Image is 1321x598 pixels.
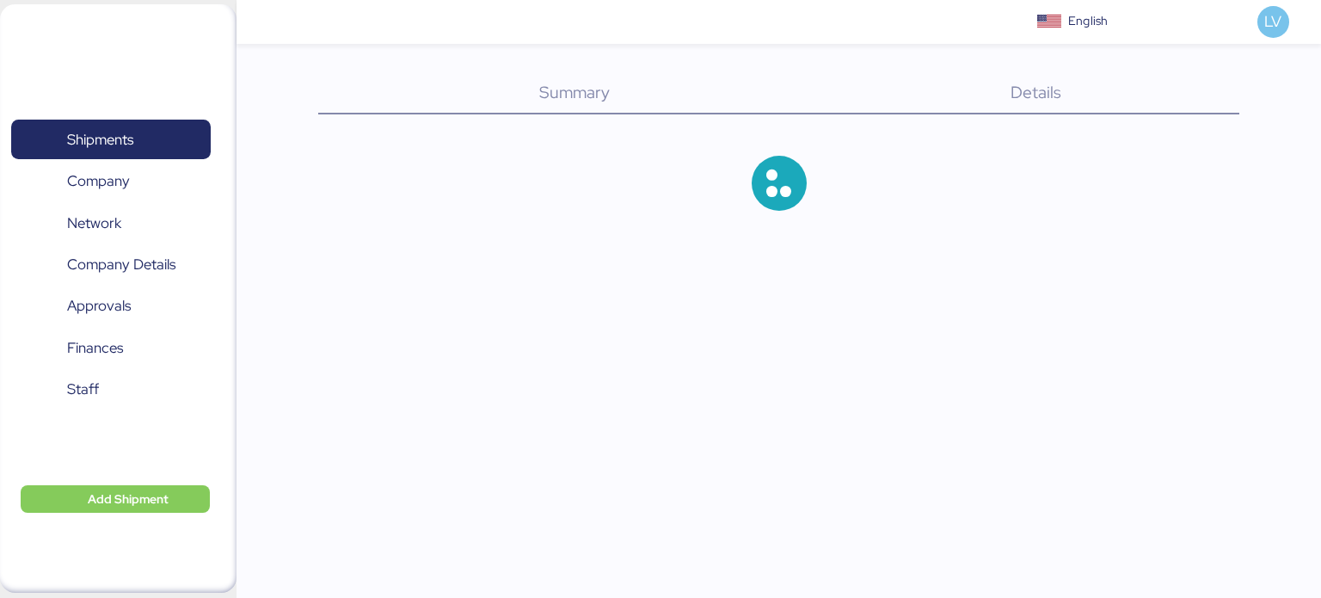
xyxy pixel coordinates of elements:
a: Staff [11,370,211,410]
span: Staff [67,377,99,402]
span: Approvals [67,293,131,318]
a: Shipments [11,120,211,159]
span: Details [1011,81,1061,103]
button: Add Shipment [21,485,210,513]
span: Company [67,169,130,194]
span: Shipments [67,127,133,152]
div: English [1068,12,1108,30]
a: Company [11,162,211,201]
span: LV [1264,10,1281,33]
span: Company Details [67,252,175,277]
span: Finances [67,336,123,361]
a: Finances [11,329,211,368]
a: Network [11,203,211,243]
span: Add Shipment [88,489,169,509]
button: Menu [247,8,276,37]
span: Network [67,211,121,236]
a: Approvals [11,287,211,326]
a: Company Details [11,245,211,285]
span: Summary [539,81,610,103]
